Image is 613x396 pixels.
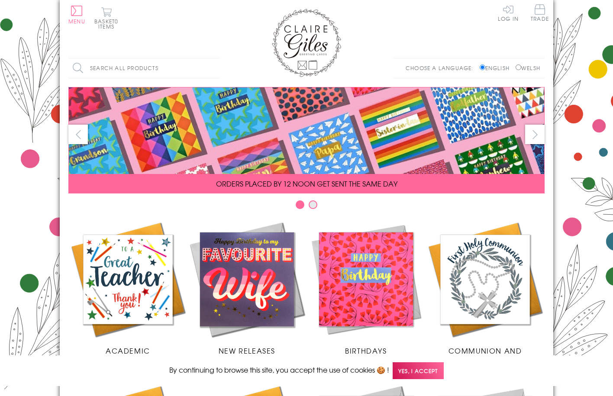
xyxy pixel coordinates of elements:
button: next [525,125,545,144]
div: Carousel Pagination [68,200,545,213]
span: Trade [531,4,549,21]
button: Carousel Page 2 [309,200,317,209]
input: English [480,64,485,70]
span: Yes, I accept [393,362,444,379]
button: Carousel Page 1 (Current Slide) [296,200,304,209]
input: Welsh [516,64,521,70]
a: Log In [498,4,519,21]
span: Birthdays [345,345,387,356]
a: Birthdays [306,220,426,356]
input: Search all products [68,58,220,78]
button: prev [68,125,88,144]
label: English [480,64,514,72]
a: Academic [68,220,187,356]
a: Communion and Confirmation [426,220,545,366]
span: New Releases [219,345,275,356]
label: Welsh [516,64,540,72]
p: Choose a language: [406,64,478,72]
a: Trade [531,4,549,23]
button: Basket0 items [94,7,118,29]
span: Menu [68,17,85,25]
span: ORDERS PLACED BY 12 NOON GET SENT THE SAME DAY [216,178,397,189]
span: 0 items [98,17,118,30]
span: Communion and Confirmation [448,345,522,366]
img: Claire Giles Greetings Cards [272,9,341,77]
a: New Releases [187,220,306,356]
input: Search [211,58,220,78]
button: Menu [68,6,85,24]
span: Academic [106,345,150,356]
